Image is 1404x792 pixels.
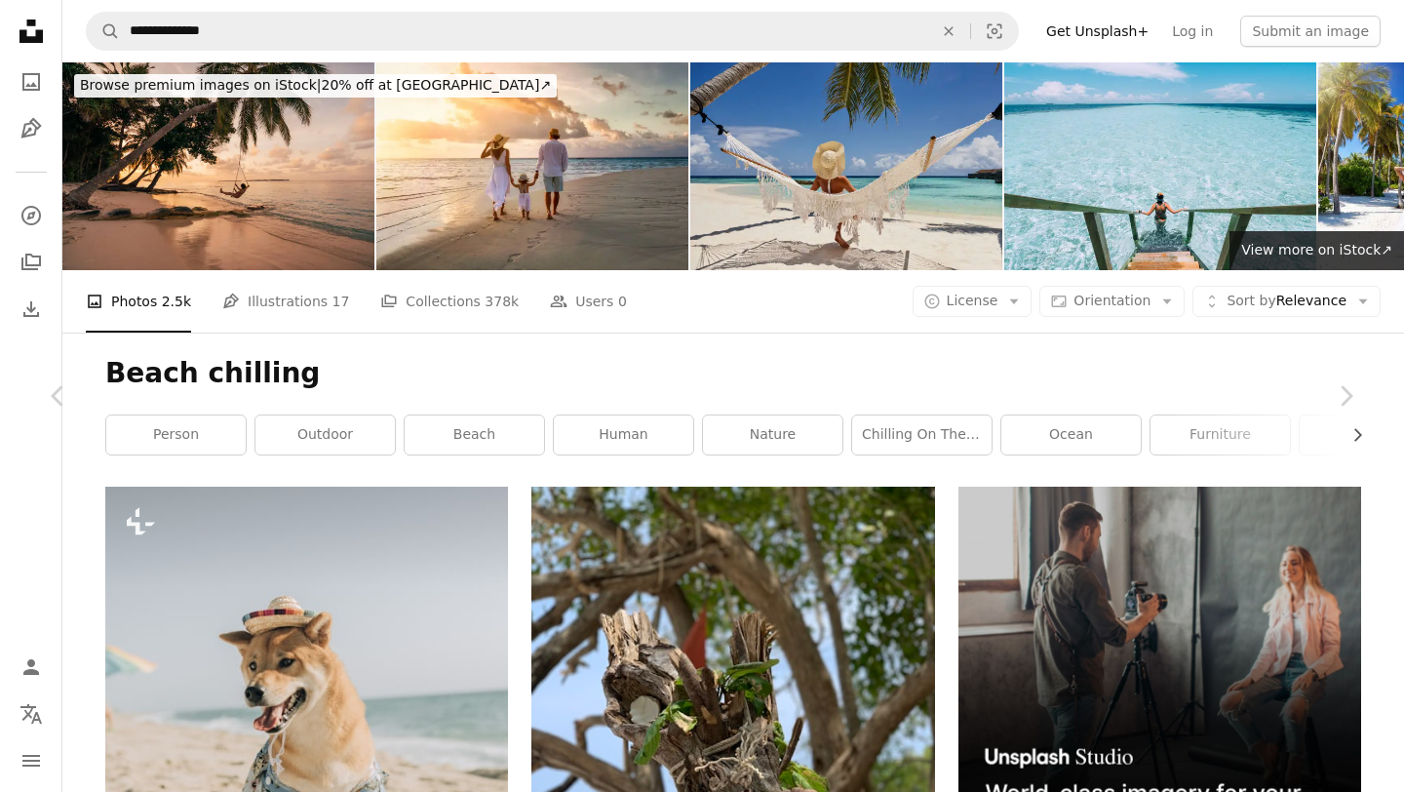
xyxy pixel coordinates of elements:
img: Back view of a woman relaxing in hammock on the beach. [690,62,1002,270]
a: Get Unsplash+ [1034,16,1160,47]
a: human [554,416,693,455]
img: Young adult woman moving down to the sea [1004,62,1316,270]
a: Log in [1160,16,1225,47]
button: Orientation [1039,286,1185,317]
a: Illustrations [12,109,51,148]
a: Collections [12,243,51,282]
span: 0 [618,291,627,312]
h1: Beach chilling [105,356,1361,391]
a: Users 0 [550,270,627,333]
a: Photos [12,62,51,101]
a: Illustrations 17 [222,270,349,333]
span: 20% off at [GEOGRAPHIC_DATA] ↗ [80,77,551,93]
a: Browse premium images on iStock|20% off at [GEOGRAPHIC_DATA]↗ [62,62,568,109]
span: Relevance [1227,292,1346,311]
form: Find visuals sitewide [86,12,1019,51]
a: chilling on the beach [852,416,992,455]
a: View more on iStock↗ [1229,231,1404,270]
a: beach [405,416,544,455]
img: A family walks hand in hand down a tropical paradise beach during sunset [376,62,688,270]
button: Sort byRelevance [1192,286,1381,317]
a: ocean [1001,416,1141,455]
a: Next [1287,302,1404,490]
span: 17 [332,291,350,312]
a: brown tree near body of water during daytime [531,746,934,764]
button: Search Unsplash [87,13,120,50]
button: Language [12,694,51,733]
span: Orientation [1073,293,1150,308]
span: Browse premium images on iStock | [80,77,321,93]
span: Sort by [1227,293,1275,308]
button: Visual search [971,13,1018,50]
span: View more on iStock ↗ [1241,242,1392,257]
a: Download History [12,290,51,329]
img: Young adult woman relaxing on a swing in a tropical paradise [62,62,374,270]
button: License [913,286,1033,317]
a: outdoor [255,416,395,455]
a: a dog wearing a shirt and hat on a beach [105,730,508,747]
button: Submit an image [1240,16,1381,47]
a: furniture [1150,416,1290,455]
span: 378k [485,291,519,312]
span: License [947,293,998,308]
a: Collections 378k [380,270,519,333]
button: Clear [927,13,970,50]
a: Log in / Sign up [12,648,51,687]
a: nature [703,416,842,455]
a: Explore [12,196,51,235]
a: person [106,416,246,455]
button: Menu [12,741,51,780]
